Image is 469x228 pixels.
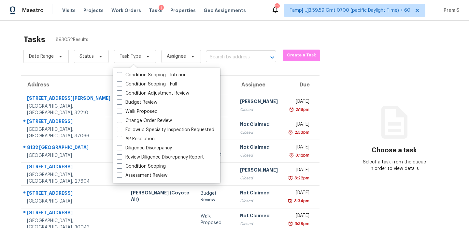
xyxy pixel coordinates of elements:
button: Open [268,53,277,62]
label: Condition Adjustment Review [117,90,189,97]
img: Overdue Alarm Icon [288,129,293,136]
div: [GEOGRAPHIC_DATA], [GEOGRAPHIC_DATA], 37066 [27,126,121,139]
div: 8132 [GEOGRAPHIC_DATA] [27,144,121,152]
div: 3:39pm [293,220,309,227]
span: Tamp[…]3:59:59 Gmt 0700 (pacific Daylight Time) + 60 [290,7,410,14]
span: Status [79,53,94,60]
div: [STREET_ADDRESS][PERSON_NAME] [27,95,121,103]
div: [GEOGRAPHIC_DATA] [27,198,121,205]
img: Overdue Alarm Icon [289,106,294,113]
div: [DATE] [288,98,309,106]
div: Walk Proposed [201,213,230,226]
div: Not Claimed [240,190,278,198]
div: [PERSON_NAME] (Coyote Air) [131,190,190,204]
div: [DATE] [288,167,309,175]
div: Budget Review [201,190,230,203]
div: [GEOGRAPHIC_DATA], [GEOGRAPHIC_DATA], 27604 [27,172,121,185]
span: Prem S [441,7,459,14]
label: Condition Scoping - Interior [117,72,186,78]
span: Geo Assignments [204,7,246,14]
span: Tasks [149,8,163,13]
div: [PERSON_NAME] [240,98,278,106]
div: 3:34pm [293,198,309,204]
label: Followup Specialty Inspection Requested [117,127,214,133]
span: Maestro [22,7,44,14]
th: Assignee [235,76,283,94]
label: Change Order Review [117,117,172,124]
div: Closed [240,106,278,113]
span: Date Range [29,53,54,60]
label: Budget Review [117,99,157,106]
img: Overdue Alarm Icon [288,198,293,204]
div: [STREET_ADDRESS] [27,190,121,198]
label: AP Resolution [117,136,155,142]
img: Overdue Alarm Icon [288,220,293,227]
div: [DATE] [288,212,309,220]
span: Assignee [167,53,186,60]
div: 3:22pm [293,175,309,181]
div: Closed [240,175,278,181]
h3: Choose a task [372,147,417,154]
span: Create a Task [286,52,317,59]
div: 704 [275,4,279,10]
label: Walk Proposed [117,108,158,115]
span: 893052 Results [56,37,88,43]
div: [DATE] [288,121,309,129]
div: 2:33pm [293,129,309,136]
label: Condition Scoping [117,163,166,170]
th: Address [21,76,126,94]
button: Create a Task [283,50,320,61]
label: Assessment Review [117,172,167,179]
img: Overdue Alarm Icon [288,175,293,181]
div: 3:12pm [294,152,309,159]
div: Closed [240,152,278,159]
div: [GEOGRAPHIC_DATA], [GEOGRAPHIC_DATA], 32210 [27,103,121,116]
span: Properties [170,7,196,14]
span: Projects [83,7,104,14]
div: Not Claimed [240,144,278,152]
label: Diligence Discrepancy [117,145,172,151]
span: Task Type [120,53,141,60]
div: 1 [159,5,164,11]
div: Closed [240,129,278,136]
div: [DATE] [288,190,309,198]
div: Select a task from the queue in order to view details [362,159,426,172]
div: Not Claimed [240,121,278,129]
div: [GEOGRAPHIC_DATA] [27,152,121,159]
div: [PERSON_NAME] [240,167,278,175]
h2: Tasks [23,36,45,43]
span: Work Orders [111,7,141,14]
div: Closed [240,198,278,204]
label: Condition Scoping - Full [117,81,177,87]
th: Due [283,76,320,94]
div: Not Claimed [240,212,278,220]
div: 2:18pm [294,106,309,113]
div: Closed [240,220,278,227]
div: [DATE] [288,144,309,152]
img: Overdue Alarm Icon [289,152,294,159]
label: Review Diligence Discrepancy Report [117,154,204,160]
span: Visits [62,7,76,14]
div: [STREET_ADDRESS] [27,118,121,126]
div: [STREET_ADDRESS] [27,209,121,218]
div: [STREET_ADDRESS] [27,163,121,172]
input: Search by address [206,52,258,62]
